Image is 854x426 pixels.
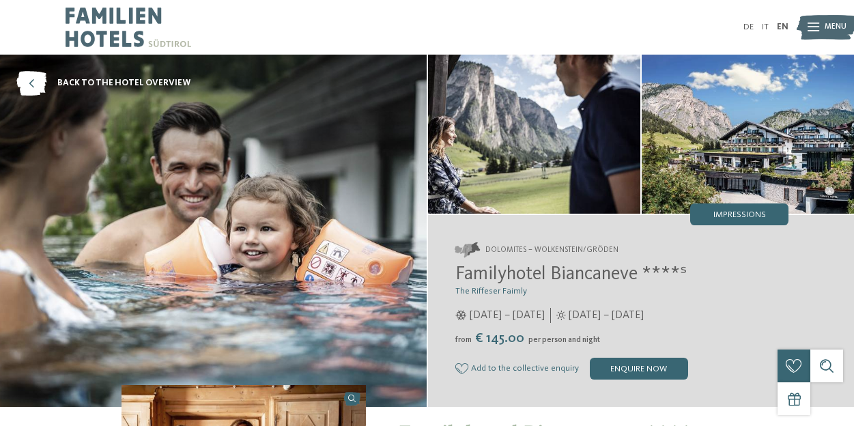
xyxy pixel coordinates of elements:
span: per person and night [528,336,600,344]
img: Our family hotel in Wolkenstein: fairytale holiday [642,55,854,214]
img: Our family hotel in Wolkenstein: fairytale holiday [428,55,640,214]
span: Menu [825,22,846,33]
i: Opening times in winter [455,311,467,320]
span: Familyhotel Biancaneve ****ˢ [455,265,687,284]
div: enquire now [590,358,688,380]
span: Impressions [713,211,766,220]
span: [DATE] – [DATE] [470,308,545,323]
span: € 145.00 [473,332,527,345]
span: back to the hotel overview [57,77,190,89]
span: The Riffeser Faimly [455,287,527,296]
span: [DATE] – [DATE] [569,308,644,323]
span: from [455,336,472,344]
a: DE [743,23,754,31]
i: Opening times in summer [556,311,566,320]
span: Dolomites – Wolkenstein/Gröden [485,245,618,256]
a: EN [777,23,788,31]
span: Add to the collective enquiry [471,364,579,373]
a: back to the hotel overview [16,71,190,96]
a: IT [762,23,769,31]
